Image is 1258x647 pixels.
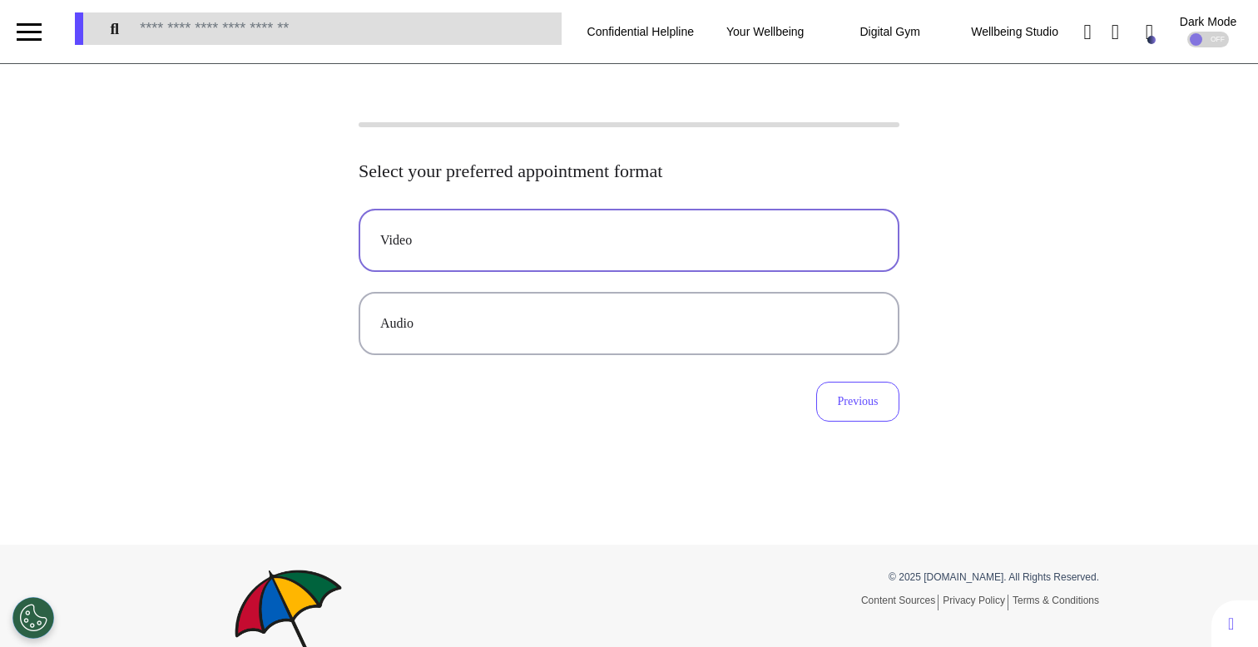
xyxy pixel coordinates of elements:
div: Digital Gym [828,8,953,55]
a: Privacy Policy [943,595,1008,610]
div: Dark Mode [1180,16,1236,27]
div: Confidential Helpline [578,8,703,55]
div: Audio [380,314,878,333]
div: OFF [1187,32,1229,47]
div: Video [380,230,878,250]
a: Terms & Conditions [1013,595,1099,606]
a: Content Sources [861,595,939,610]
button: Open Preferences [12,597,54,639]
h2: Select your preferred appointment format [359,161,899,182]
button: Previous [816,382,899,422]
div: Your Wellbeing [703,8,828,55]
button: Video [359,209,899,272]
button: Audio [359,292,899,355]
p: © 2025 [DOMAIN_NAME]. All Rights Reserved. [641,570,1099,585]
div: Wellbeing Studio [953,8,1077,55]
